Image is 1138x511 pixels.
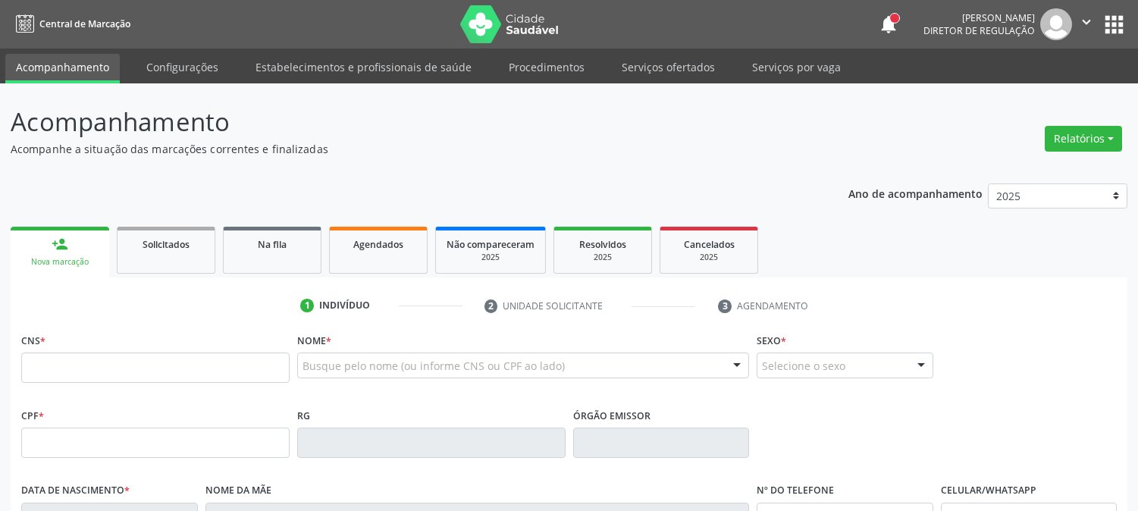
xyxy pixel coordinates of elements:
[258,238,287,251] span: Na fila
[21,329,45,353] label: CNS
[762,358,845,374] span: Selecione o sexo
[1072,8,1101,40] button: 
[11,11,130,36] a: Central de Marcação
[741,54,851,80] a: Serviços por vaga
[297,404,310,428] label: RG
[611,54,726,80] a: Serviços ofertados
[21,479,130,503] label: Data de nascimento
[1101,11,1127,38] button: apps
[923,11,1035,24] div: [PERSON_NAME]
[39,17,130,30] span: Central de Marcação
[573,404,651,428] label: Órgão emissor
[941,479,1036,503] label: Celular/WhatsApp
[205,479,271,503] label: Nome da mãe
[353,238,403,251] span: Agendados
[297,329,331,353] label: Nome
[11,103,792,141] p: Acompanhamento
[1040,8,1072,40] img: img
[579,238,626,251] span: Resolvidos
[52,236,68,252] div: person_add
[143,238,190,251] span: Solicitados
[300,299,314,312] div: 1
[303,358,565,374] span: Busque pelo nome (ou informe CNS ou CPF ao lado)
[848,183,983,202] p: Ano de acompanhamento
[565,252,641,263] div: 2025
[878,14,899,35] button: notifications
[1045,126,1122,152] button: Relatórios
[5,54,120,83] a: Acompanhamento
[11,141,792,157] p: Acompanhe a situação das marcações correntes e finalizadas
[1078,14,1095,30] i: 
[21,256,99,268] div: Nova marcação
[498,54,595,80] a: Procedimentos
[245,54,482,80] a: Estabelecimentos e profissionais de saúde
[21,404,44,428] label: CPF
[319,299,370,312] div: Indivíduo
[684,238,735,251] span: Cancelados
[136,54,229,80] a: Configurações
[757,329,786,353] label: Sexo
[923,24,1035,37] span: Diretor de regulação
[757,479,834,503] label: Nº do Telefone
[671,252,747,263] div: 2025
[447,252,535,263] div: 2025
[447,238,535,251] span: Não compareceram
